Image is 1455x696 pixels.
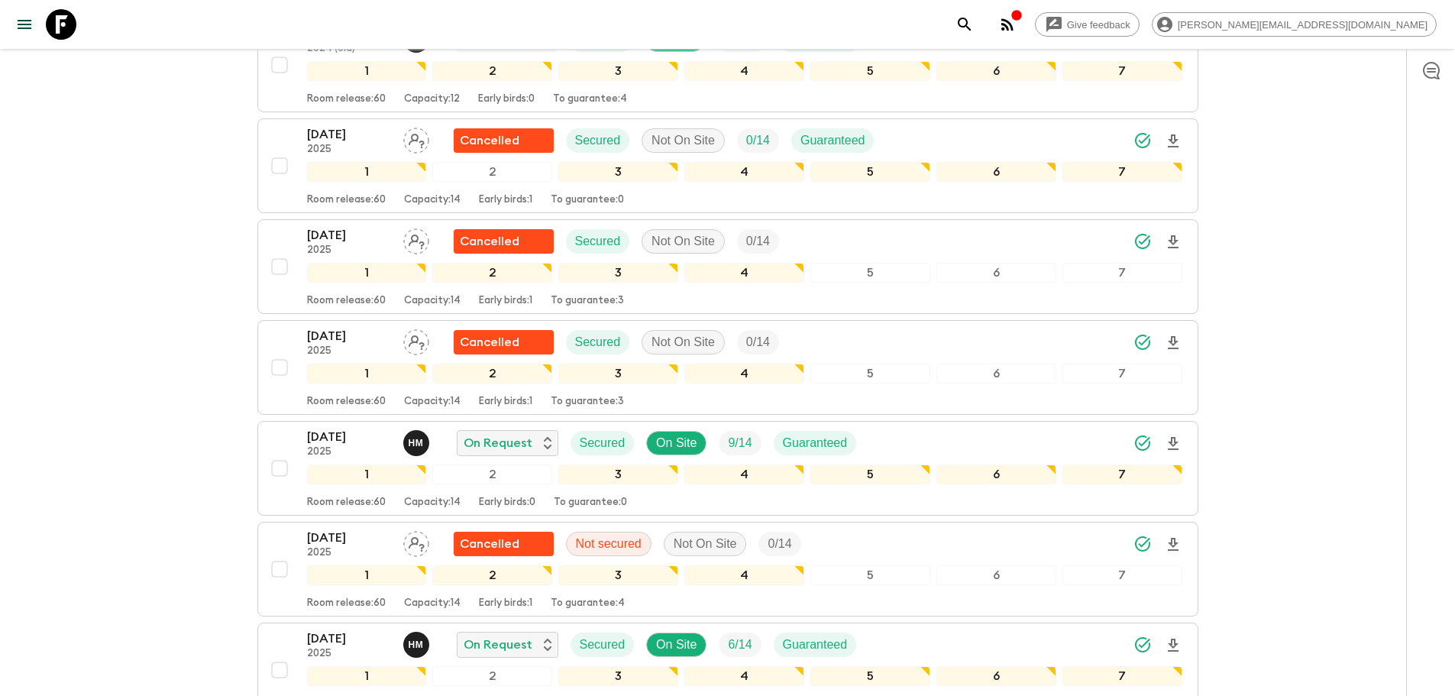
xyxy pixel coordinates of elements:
[307,648,391,660] p: 2025
[1062,162,1182,182] div: 7
[949,9,980,40] button: search adventures
[432,364,552,384] div: 2
[479,497,535,509] p: Early birds: 0
[575,232,621,251] p: Secured
[464,434,532,452] p: On Request
[646,633,706,657] div: On Site
[558,666,678,686] div: 3
[1133,232,1152,251] svg: Synced Successfully
[684,465,804,484] div: 4
[674,535,737,553] p: Not On Site
[307,465,427,484] div: 1
[307,263,427,283] div: 1
[432,263,552,283] div: 2
[9,9,40,40] button: menu
[404,497,461,509] p: Capacity: 14
[719,431,761,455] div: Trip Fill
[684,666,804,686] div: 4
[810,666,930,686] div: 5
[936,364,1056,384] div: 6
[403,632,432,658] button: HM
[307,194,386,206] p: Room release: 60
[642,330,725,354] div: Not On Site
[566,532,652,556] div: Not secured
[652,232,715,251] p: Not On Site
[566,229,630,254] div: Secured
[1035,12,1140,37] a: Give feedback
[403,430,432,456] button: HM
[575,131,621,150] p: Secured
[307,446,391,458] p: 2025
[810,162,930,182] div: 5
[257,219,1198,314] button: [DATE]2025Assign pack leaderFlash Pack cancellationSecuredNot On SiteTrip Fill1234567Room release...
[1152,12,1437,37] div: [PERSON_NAME][EMAIL_ADDRESS][DOMAIN_NAME]
[936,565,1056,585] div: 6
[307,396,386,408] p: Room release: 60
[1062,666,1182,686] div: 7
[684,162,804,182] div: 4
[404,194,461,206] p: Capacity: 14
[936,465,1056,484] div: 6
[810,565,930,585] div: 5
[404,396,461,408] p: Capacity: 14
[936,263,1056,283] div: 6
[571,633,635,657] div: Secured
[746,232,770,251] p: 0 / 14
[554,497,627,509] p: To guarantee: 0
[409,639,424,651] p: H M
[1133,131,1152,150] svg: Synced Successfully
[684,364,804,384] div: 4
[1062,465,1182,484] div: 7
[257,118,1198,213] button: [DATE]2025Assign pack leaderFlash Pack cancellationSecuredNot On SiteTrip FillGuaranteed1234567Ro...
[409,437,424,449] p: H M
[684,61,804,81] div: 4
[1062,61,1182,81] div: 7
[558,162,678,182] div: 3
[551,396,624,408] p: To guarantee: 3
[307,666,427,686] div: 1
[404,295,461,307] p: Capacity: 14
[1164,636,1182,655] svg: Download Onboarding
[307,43,391,55] p: 2024 (old)
[580,636,626,654] p: Secured
[737,128,779,153] div: Trip Fill
[1164,233,1182,251] svg: Download Onboarding
[307,125,391,144] p: [DATE]
[404,93,460,105] p: Capacity: 12
[1164,536,1182,554] svg: Download Onboarding
[432,565,552,585] div: 2
[307,226,391,244] p: [DATE]
[551,194,624,206] p: To guarantee: 0
[1062,364,1182,384] div: 7
[656,434,697,452] p: On Site
[403,132,429,144] span: Assign pack leader
[936,162,1056,182] div: 6
[566,330,630,354] div: Secured
[307,327,391,345] p: [DATE]
[1133,333,1152,351] svg: Synced Successfully
[580,434,626,452] p: Secured
[257,320,1198,415] button: [DATE]2025Assign pack leaderFlash Pack cancellationSecuredNot On SiteTrip Fill1234567Room release...
[810,263,930,283] div: 5
[1133,434,1152,452] svg: Synced Successfully
[558,465,678,484] div: 3
[307,547,391,559] p: 2025
[758,532,800,556] div: Trip Fill
[454,330,554,354] div: Flash Pack cancellation
[810,364,930,384] div: 5
[307,93,386,105] p: Room release: 60
[454,128,554,153] div: Flash Pack cancellation
[403,536,429,548] span: Assign pack leader
[454,532,554,556] div: Unable to secure
[558,364,678,384] div: 3
[432,666,552,686] div: 2
[307,144,391,156] p: 2025
[566,128,630,153] div: Secured
[1062,263,1182,283] div: 7
[642,229,725,254] div: Not On Site
[257,18,1198,112] button: [DATE]2024 (old)Hob MedinaCompletedSecuredOn SiteTrip FillGuaranteed1234567Room release:60Capacit...
[810,465,930,484] div: 5
[403,435,432,447] span: Hob Medina
[432,465,552,484] div: 2
[257,522,1198,617] button: [DATE]2025Assign pack leaderUnable to secureNot securedNot On SiteTrip Fill1234567Room release:60...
